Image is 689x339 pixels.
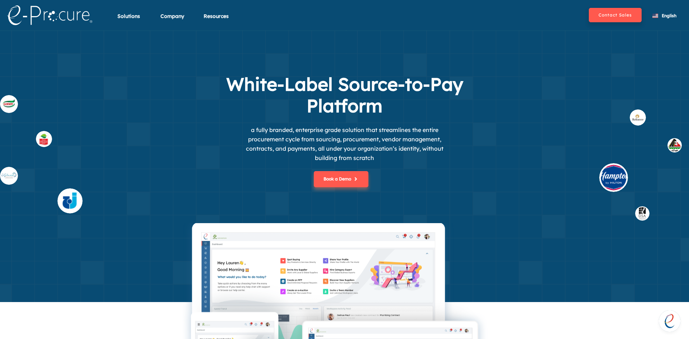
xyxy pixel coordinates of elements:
span: English [662,13,676,18]
img: supplier_othaim.svg [36,131,52,147]
img: buyer_1.svg [667,138,682,152]
div: Resources [204,13,229,29]
a: Open chat [659,310,680,332]
p: a fully branded, enterprise grade solution that streamlines the entire procurement cycle from sou... [237,125,452,163]
img: buyer_rel.svg [630,109,646,126]
h1: White-Label Source-to-Pay Platform [201,74,488,117]
img: supplier_4.svg [57,188,83,213]
div: Company [160,13,184,29]
div: Solutions [117,13,140,29]
button: Book a Demo [314,171,368,187]
img: buyer_dsa.svg [635,206,650,221]
img: logo [7,5,92,25]
img: buyer_hilt.svg [599,163,628,192]
button: Contact Sales [589,8,642,22]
